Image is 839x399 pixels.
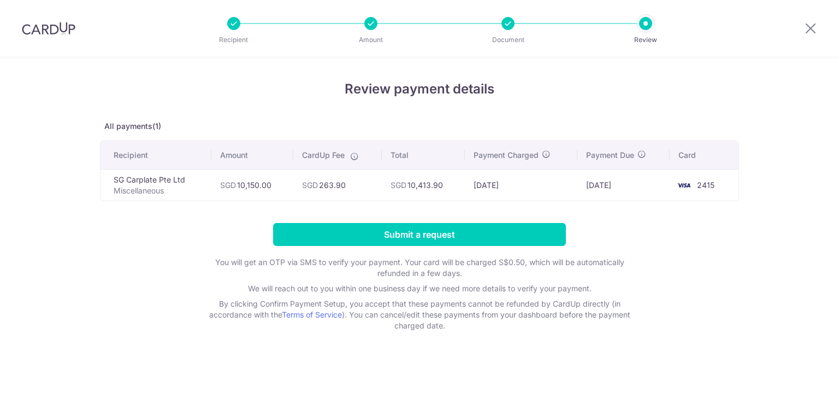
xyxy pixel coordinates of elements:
[273,223,566,246] input: Submit a request
[114,185,203,196] p: Miscellaneous
[193,34,274,45] p: Recipient
[211,141,293,169] th: Amount
[769,366,828,394] iframe: Opens a widget where you can find more information
[468,34,548,45] p: Document
[220,180,236,190] span: SGD
[101,169,211,201] td: SG Carplate Pte Ltd
[302,180,318,190] span: SGD
[391,180,406,190] span: SGD
[302,150,345,161] span: CardUp Fee
[465,169,577,201] td: [DATE]
[330,34,411,45] p: Amount
[670,141,738,169] th: Card
[382,169,465,201] td: 10,413.90
[605,34,686,45] p: Review
[673,179,695,192] img: <span class="translation_missing" title="translation missing: en.account_steps.new_confirm_form.b...
[282,310,342,319] a: Terms of Service
[201,257,638,279] p: You will get an OTP via SMS to verify your payment. Your card will be charged S$0.50, which will ...
[101,141,211,169] th: Recipient
[211,169,293,201] td: 10,150.00
[697,180,714,190] span: 2415
[201,298,638,331] p: By clicking Confirm Payment Setup, you accept that these payments cannot be refunded by CardUp di...
[100,79,739,99] h4: Review payment details
[293,169,382,201] td: 263.90
[577,169,670,201] td: [DATE]
[474,150,539,161] span: Payment Charged
[586,150,634,161] span: Payment Due
[100,121,739,132] p: All payments(1)
[382,141,465,169] th: Total
[201,283,638,294] p: We will reach out to you within one business day if we need more details to verify your payment.
[22,22,75,35] img: CardUp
